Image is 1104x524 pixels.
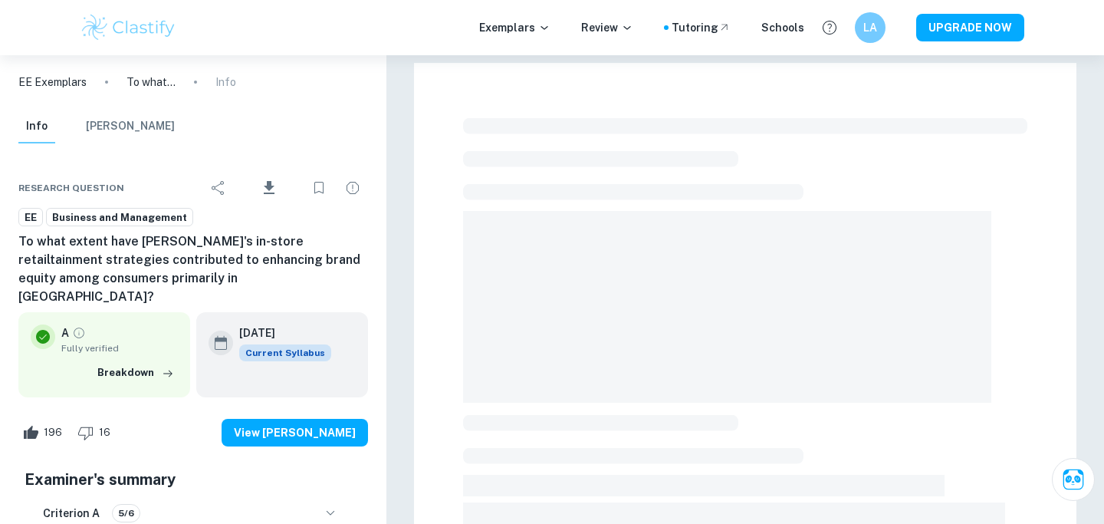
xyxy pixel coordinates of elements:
a: Business and Management [46,208,193,227]
span: Business and Management [47,210,192,226]
div: Bookmark [304,173,334,203]
button: LA [855,12,886,43]
button: Ask Clai [1052,458,1095,501]
a: Tutoring [672,19,731,36]
h6: To what extent have [PERSON_NAME]'s in-store retailtainment strategies contributed to enhancing b... [18,232,368,306]
a: Schools [761,19,804,36]
button: Breakdown [94,361,178,384]
button: Info [18,110,55,143]
div: This exemplar is based on the current syllabus. Feel free to refer to it for inspiration/ideas wh... [239,344,331,361]
img: Clastify logo [80,12,177,43]
span: Research question [18,181,124,195]
div: Like [18,420,71,445]
h6: [DATE] [239,325,319,341]
div: Share [203,173,234,203]
a: EE Exemplars [18,74,87,91]
span: 196 [35,425,71,440]
p: Review [581,19,633,36]
div: Report issue [337,173,368,203]
p: A [61,325,69,341]
a: Grade fully verified [72,326,86,340]
span: Current Syllabus [239,344,331,361]
button: View [PERSON_NAME] [222,419,368,447]
div: Dislike [74,420,119,445]
button: [PERSON_NAME] [86,110,175,143]
p: Exemplars [479,19,550,36]
h6: Criterion A [43,505,100,522]
p: Info [215,74,236,91]
button: UPGRADE NOW [916,14,1024,41]
span: 5/6 [113,506,140,520]
a: EE [18,208,43,227]
p: To what extent have [PERSON_NAME]'s in-store retailtainment strategies contributed to enhancing b... [127,74,176,91]
span: Fully verified [61,341,178,355]
button: Help and Feedback [816,15,843,41]
div: Download [237,168,301,208]
span: EE [19,210,42,226]
h6: LA [862,19,879,36]
span: 16 [90,425,119,440]
h5: Examiner's summary [25,468,362,491]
